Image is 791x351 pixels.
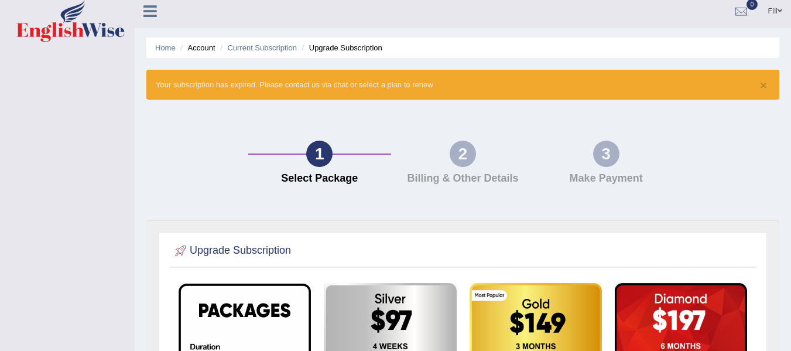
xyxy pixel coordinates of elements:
h4: Billing & Other Details [397,173,529,185]
button: × [760,79,767,91]
a: Current Subscription [227,43,297,52]
div: 2 [450,141,476,167]
li: Account [177,42,215,53]
li: Upgrade Subscription [299,42,382,53]
div: 1 [306,141,333,167]
div: Your subscription has expired. Please contact us via chat or select a plan to renew [146,70,779,100]
div: 3 [593,141,619,167]
h2: Upgrade Subscription [172,242,291,260]
h4: Select Package [254,173,386,185]
h4: Make Payment [540,173,672,185]
a: Home [155,43,176,52]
